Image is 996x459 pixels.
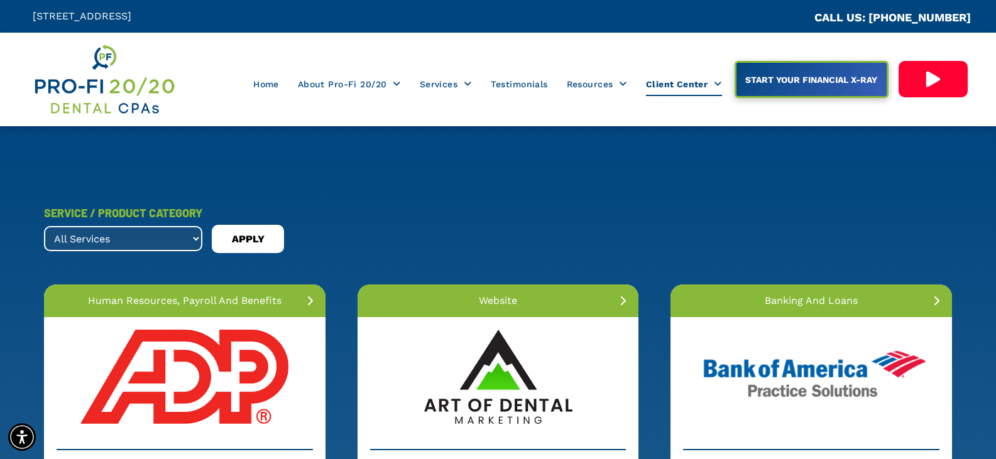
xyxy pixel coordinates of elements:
[410,72,481,96] a: Services
[8,423,36,451] div: Accessibility Menu
[637,72,731,96] a: Client Center
[814,11,971,24] a: CALL US: [PHONE_NUMBER]
[232,229,265,249] span: APPLY
[741,68,882,91] span: START YOUR FINANCIAL X-RAY
[288,72,410,96] a: About Pro-Fi 20/20
[33,42,176,117] img: Get Dental CPA Consulting, Bookkeeping, & Bank Loans
[481,72,557,96] a: Testimonials
[557,72,637,96] a: Resources
[735,61,889,98] a: START YOUR FINANCIAL X-RAY
[44,202,202,224] div: SERVICE / PRODUCT CATEGORY
[244,72,288,96] a: Home
[33,10,131,22] span: [STREET_ADDRESS]
[761,12,814,24] span: CA::CALLC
